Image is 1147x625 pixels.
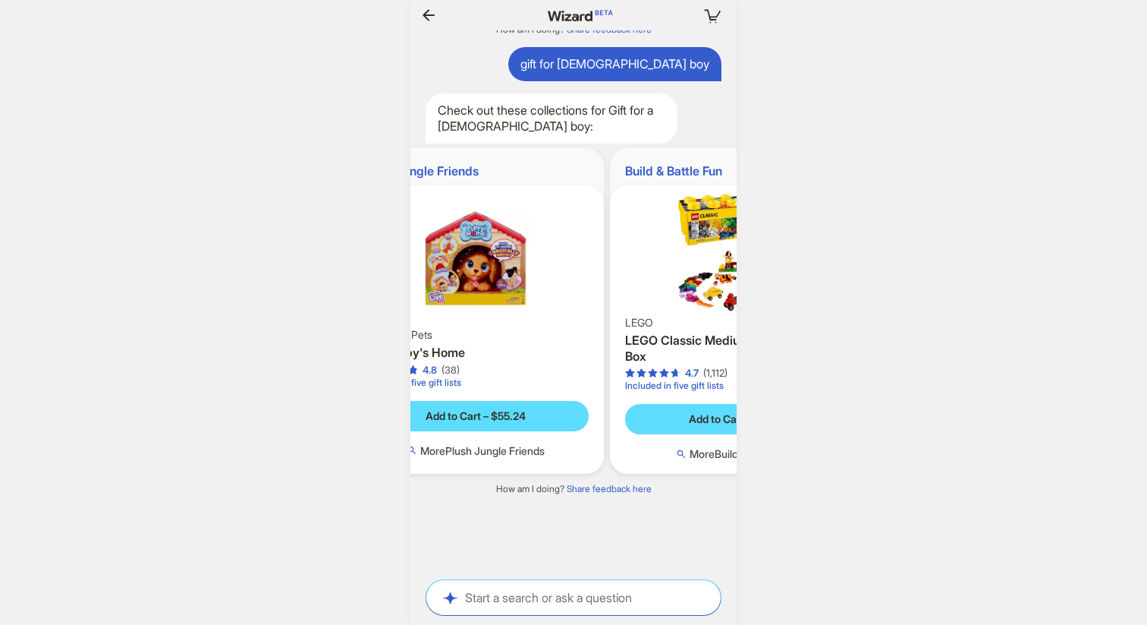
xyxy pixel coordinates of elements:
[363,401,589,431] button: Add to Cart – $55.24
[363,345,589,361] h3: My Puppy's Home
[625,333,851,365] h3: LEGO Classic Medium Creative Brick Box
[625,380,851,392] span: Included in five gift lists
[703,367,727,380] div: (1,112)
[671,368,680,378] span: star
[685,367,699,380] div: 4.7
[420,444,545,458] span: More Plush Jungle Friends
[347,185,604,474] div: My Puppy's HomeLittle Live PetsMy Puppy's Home4.8 out of 5 stars(38)Included in five gift listsAd...
[636,368,646,378] span: star
[625,316,653,330] span: LEGO
[616,191,860,313] img: LEGO Classic Medium Creative Brick Box
[394,443,557,459] button: MorePlush Jungle Friends
[648,368,658,378] span: star
[423,364,437,377] div: 4.8
[442,364,460,377] div: (38)
[659,368,669,378] span: star
[363,377,589,389] span: Included in five gift lists
[426,409,526,423] span: Add to Cart – $55.24
[567,483,652,494] a: Share feedback here
[689,412,786,426] span: Add to Cart – $17.99
[347,148,604,179] h1: Plush Jungle Friends
[426,93,677,144] div: Check out these collections for Gift for a [DEMOGRAPHIC_DATA] boy:
[625,367,699,380] div: 4.7 out of 5 stars
[347,148,604,474] div: Plush Jungle Friends My Puppy's HomeLittle Live PetsMy Puppy's Home4.8 out of 5 stars(38)Included...
[610,148,866,179] h1: Build & Battle Fun
[354,191,598,326] img: My Puppy's Home
[408,365,418,375] span: star
[410,483,737,495] div: How am I doing?
[690,447,799,461] span: More Build & Battle Fun
[625,368,635,378] span: star
[567,24,652,35] a: Share feedback here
